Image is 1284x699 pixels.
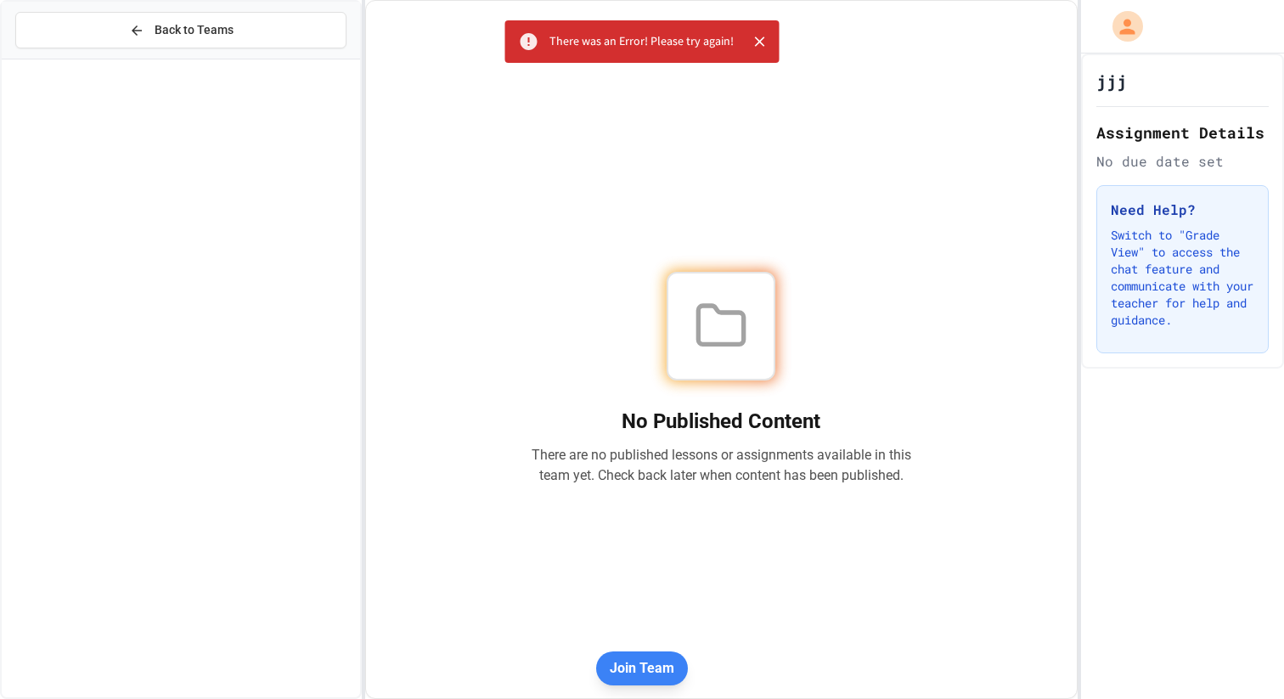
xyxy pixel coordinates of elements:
iframe: chat widget [1143,557,1267,629]
h3: Need Help? [1111,200,1254,220]
h2: No Published Content [531,408,911,435]
div: My Account [1095,7,1147,46]
h2: Assignment Details [1096,121,1269,144]
iframe: chat widget [1213,631,1267,682]
h1: jjj [386,21,1056,52]
div: No due date set [1096,151,1269,172]
button: Close [747,29,773,54]
p: There are no published lessons or assignments available in this team yet. Check back later when c... [531,445,911,486]
button: Join Team [596,651,688,685]
span: Back to Teams [155,21,234,39]
div: There was an Error! Please try again! [549,25,734,58]
h1: jjj [1096,69,1127,93]
p: Switch to "Grade View" to access the chat feature and communicate with your teacher for help and ... [1111,227,1254,329]
button: Back to Teams [15,12,346,48]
